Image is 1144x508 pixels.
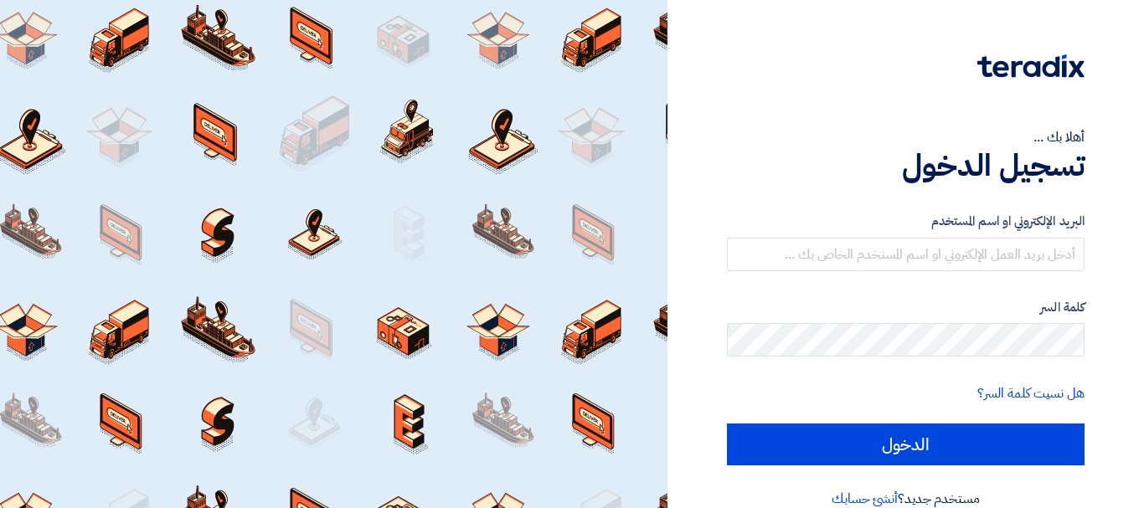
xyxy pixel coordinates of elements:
label: البريد الإلكتروني او اسم المستخدم [727,212,1085,231]
img: Teradix logo [977,54,1085,78]
div: أهلا بك ... [727,127,1085,147]
label: كلمة السر [727,298,1085,317]
h1: تسجيل الدخول [727,147,1085,184]
input: الدخول [727,423,1085,465]
a: هل نسيت كلمة السر؟ [977,383,1085,403]
input: أدخل بريد العمل الإلكتروني او اسم المستخدم الخاص بك ... [727,238,1085,271]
